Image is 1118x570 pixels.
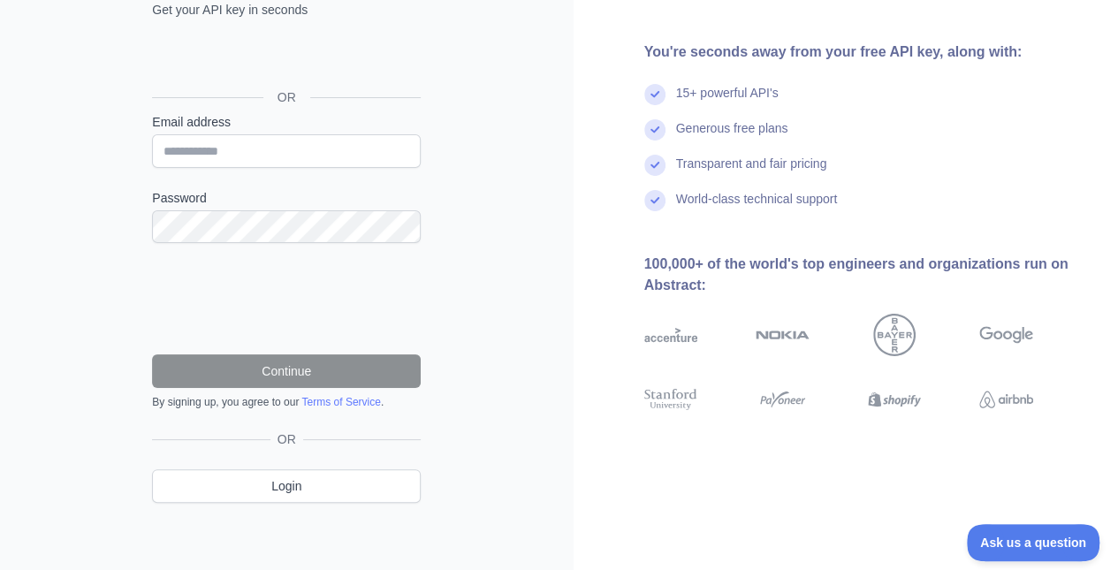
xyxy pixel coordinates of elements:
span: OR [270,430,303,448]
img: google [979,314,1033,356]
label: Password [152,189,421,207]
div: World-class technical support [676,190,838,225]
p: Get your API key in seconds [152,1,421,19]
iframe: Toggle Customer Support [967,524,1100,561]
img: airbnb [979,386,1033,413]
img: bayer [873,314,916,356]
div: 100,000+ of the world's top engineers and organizations run on Abstract: [644,254,1091,296]
div: 15+ powerful API's [676,84,779,119]
img: shopify [868,386,922,413]
img: nokia [756,314,810,356]
a: Terms of Service [301,396,380,408]
a: Login [152,469,421,503]
span: OR [263,88,310,106]
div: Transparent and fair pricing [676,155,827,190]
img: stanford university [644,386,698,413]
img: check mark [644,119,665,141]
iframe: reCAPTCHA [152,264,421,333]
img: check mark [644,155,665,176]
img: check mark [644,84,665,105]
iframe: Sign in with Google Button [143,38,426,77]
button: Continue [152,354,421,388]
img: check mark [644,190,665,211]
img: payoneer [756,386,810,413]
img: accenture [644,314,698,356]
label: Email address [152,113,421,131]
div: You're seconds away from your free API key, along with: [644,42,1091,63]
div: Generous free plans [676,119,788,155]
div: By signing up, you agree to our . [152,395,421,409]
